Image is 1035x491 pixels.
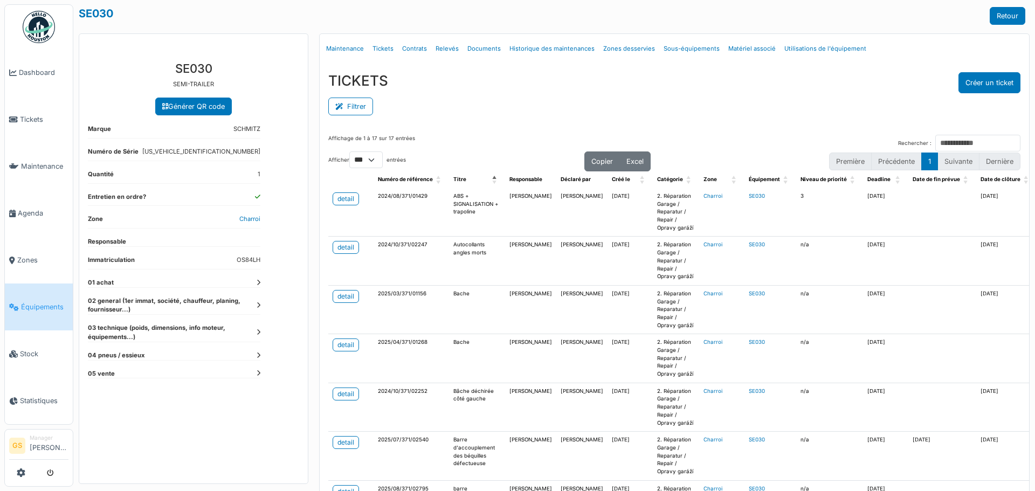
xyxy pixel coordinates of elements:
[505,237,556,285] td: [PERSON_NAME]
[19,67,68,78] span: Dashboard
[492,171,499,188] span: Titre: Activate to invert sorting
[333,338,359,351] a: detail
[556,432,608,480] td: [PERSON_NAME]
[599,36,659,61] a: Zones desservies
[703,291,722,296] a: Charroi
[895,171,902,188] span: Deadline: Activate to sort
[653,383,699,431] td: 2. Réparation Garage / Reparatur / Repair / Opravy garáží
[796,285,863,334] td: n/a
[328,151,406,168] label: Afficher entrées
[30,434,68,457] li: [PERSON_NAME]
[749,339,765,345] a: SE030
[749,241,765,247] a: SE030
[333,192,359,205] a: detail
[431,36,463,61] a: Relevés
[5,330,73,377] a: Stock
[5,190,73,237] a: Agenda
[749,437,765,442] a: SE030
[958,72,1020,93] button: Créer un ticket
[349,151,383,168] select: Afficherentrées
[88,351,260,360] dt: 04 pneus / essieux
[88,296,260,315] dt: 02 general (1er immat, société, chauffeur, planing, fournisseur...)
[453,176,466,182] span: Titre
[88,80,299,89] p: SEMI-TRAILER
[9,434,68,460] a: GS Manager[PERSON_NAME]
[449,334,505,383] td: Bache
[801,176,847,182] span: Niveau de priorité
[20,349,68,359] span: Stock
[556,188,608,237] td: [PERSON_NAME]
[863,334,908,383] td: [DATE]
[703,388,722,394] a: Charroi
[436,171,443,188] span: Numéro de référence: Activate to sort
[233,125,260,134] dd: SCHMITZ
[374,237,449,285] td: 2024/10/371/02247
[556,285,608,334] td: [PERSON_NAME]
[796,334,863,383] td: n/a
[898,140,931,148] label: Rechercher :
[732,171,738,188] span: Zone: Activate to sort
[88,278,260,287] dt: 01 achat
[908,432,976,480] td: [DATE]
[749,176,780,182] span: Équipement
[640,171,646,188] span: Créé le: Activate to sort
[337,292,354,301] div: detail
[337,194,354,204] div: detail
[20,396,68,406] span: Statistiques
[780,36,871,61] a: Utilisations de l'équipement
[333,241,359,254] a: detail
[449,432,505,480] td: Barre d'accouplement des béquilles défectueuse
[328,72,388,89] h3: TICKETS
[653,237,699,285] td: 2. Réparation Garage / Reparatur / Repair / Opravy garáží
[258,170,260,179] dd: 1
[863,237,908,285] td: [DATE]
[913,176,960,182] span: Date de fin prévue
[333,290,359,303] a: detail
[88,215,103,228] dt: Zone
[867,176,891,182] span: Deadline
[981,176,1020,182] span: Date de clôture
[5,96,73,143] a: Tickets
[783,171,790,188] span: Équipement: Activate to sort
[608,188,653,237] td: [DATE]
[374,285,449,334] td: 2025/03/371/01156
[608,334,653,383] td: [DATE]
[237,255,260,265] dd: OS84LH
[88,170,114,183] dt: Quantité
[449,188,505,237] td: ABS + SIGNALISATION + trapoline
[653,285,699,334] td: 2. Réparation Garage / Reparatur / Repair / Opravy garáží
[449,237,505,285] td: Autocollants angles morts
[1024,171,1030,188] span: Date de clôture: Activate to sort
[608,285,653,334] td: [DATE]
[333,388,359,400] a: detail
[5,283,73,330] a: Équipements
[863,383,908,431] td: [DATE]
[21,161,68,171] span: Maintenance
[5,237,73,283] a: Zones
[921,153,938,170] button: 1
[749,388,765,394] a: SE030
[5,377,73,424] a: Statistiques
[653,432,699,480] td: 2. Réparation Garage / Reparatur / Repair / Opravy garáží
[505,334,556,383] td: [PERSON_NAME]
[863,188,908,237] td: [DATE]
[155,98,232,115] a: Générer QR code
[796,237,863,285] td: n/a
[591,157,613,165] span: Copier
[21,302,68,312] span: Équipements
[703,176,717,182] span: Zone
[505,36,599,61] a: Historique des maintenances
[374,432,449,480] td: 2025/07/371/02540
[239,215,260,223] a: Charroi
[749,193,765,199] a: SE030
[505,383,556,431] td: [PERSON_NAME]
[374,188,449,237] td: 2024/08/371/01429
[850,171,857,188] span: Niveau de priorité: Activate to sort
[79,7,113,20] a: SE030
[17,255,68,265] span: Zones
[703,241,722,247] a: Charroi
[990,7,1025,25] a: Retour
[556,334,608,383] td: [PERSON_NAME]
[88,369,260,378] dt: 05 vente
[328,135,415,151] div: Affichage de 1 à 17 sur 17 entrées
